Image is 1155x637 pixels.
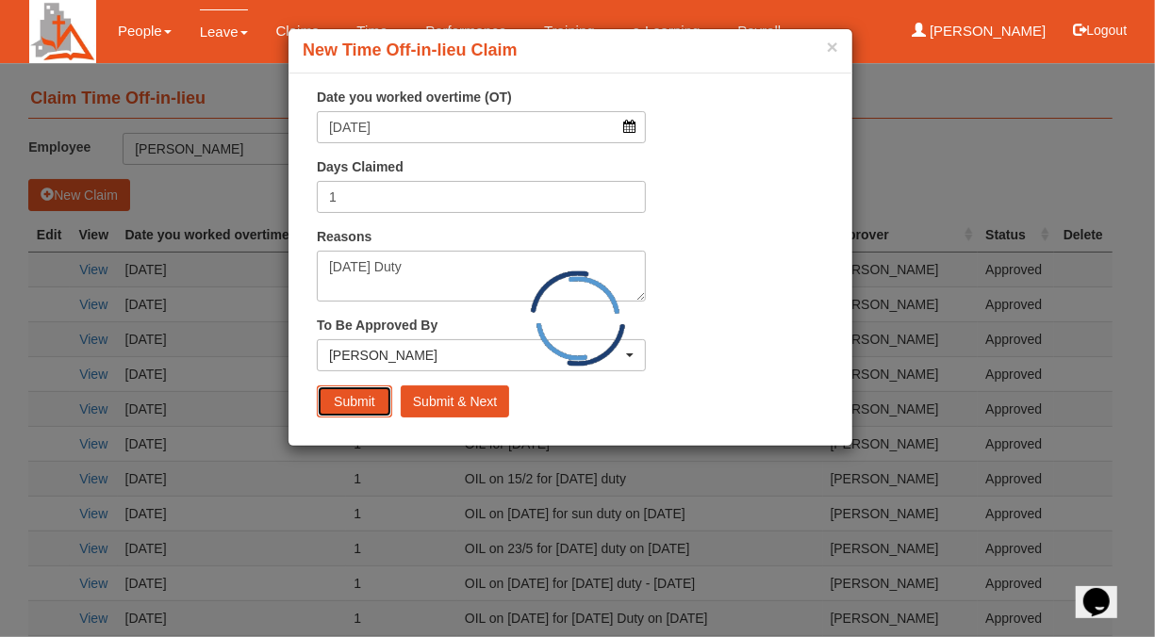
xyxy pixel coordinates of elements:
[317,157,404,176] label: Days Claimed
[317,339,646,371] button: Benjamin Lee Gin Huat
[317,385,392,417] input: Submit
[317,88,512,106] label: Date you worked overtime (OT)
[317,316,437,335] label: To Be Approved By
[401,385,509,417] input: Submit & Next
[827,37,838,57] button: ×
[329,346,622,365] div: [PERSON_NAME]
[1076,562,1136,618] iframe: chat widget
[317,111,646,143] input: d/m/yyyy
[317,227,371,246] label: Reasons
[303,41,518,59] b: New Time Off-in-lieu Claim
